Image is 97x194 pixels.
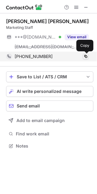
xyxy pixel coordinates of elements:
img: ContactOut v5.3.10 [6,4,43,11]
div: [PERSON_NAME] [PERSON_NAME] [6,18,89,24]
button: AI write personalized message [6,86,93,97]
span: [EMAIL_ADDRESS][DOMAIN_NAME] [15,44,78,49]
span: ***@[DOMAIN_NAME] [15,34,57,40]
button: Add to email campaign [6,115,93,126]
span: Send email [17,104,40,108]
span: [PHONE_NUMBER] [15,54,53,59]
span: Add to email campaign [16,118,65,123]
button: Find work email [6,130,93,138]
div: Marketing Staff [6,25,93,30]
button: Reveal Button [65,34,89,40]
span: Notes [16,143,91,149]
span: Find work email [16,131,91,137]
span: AI write personalized message [17,89,81,94]
div: Save to List / ATS / CRM [17,74,83,79]
button: Send email [6,100,93,111]
button: Notes [6,142,93,150]
button: save-profile-one-click [6,71,93,82]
